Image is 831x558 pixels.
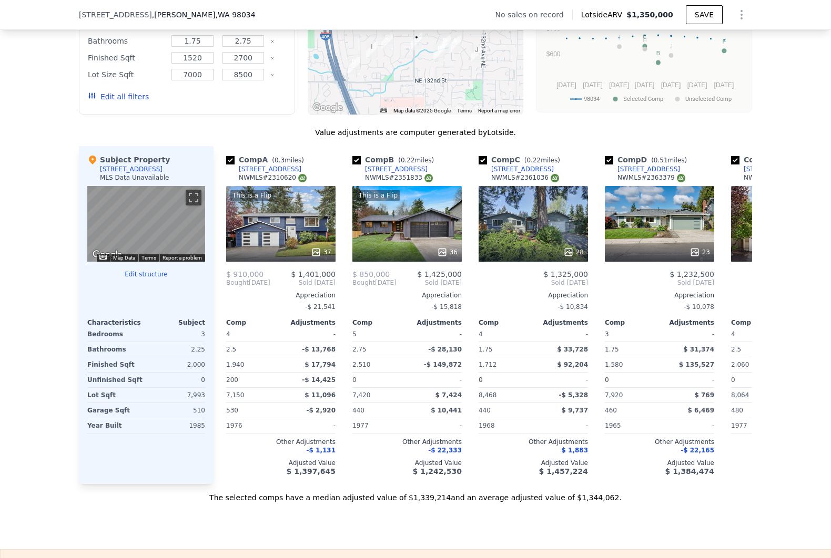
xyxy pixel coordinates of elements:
div: Other Adjustments [479,438,588,446]
div: - [535,327,588,342]
text: $700 [546,25,561,32]
span: Sold [DATE] [605,278,714,287]
div: 12714 NE 135th St [439,35,451,53]
div: 1.75 [479,342,531,357]
div: Adjustments [533,318,588,327]
div: Adjusted Value [605,459,714,467]
div: - [283,418,336,433]
span: $ 1,397,645 [287,467,336,476]
div: [STREET_ADDRESS] [365,165,428,173]
button: Clear [270,73,275,77]
div: Adjustments [407,318,462,327]
span: 1,712 [479,361,496,368]
span: 2,060 [731,361,749,368]
a: Open this area in Google Maps (opens a new window) [90,248,125,262]
span: $ 92,204 [557,361,588,368]
div: Bedrooms [87,327,144,342]
div: 0 [148,373,205,387]
div: - [662,418,714,433]
span: $ 769 [694,391,714,399]
button: Clear [270,56,275,60]
div: - [283,327,336,342]
button: Toggle fullscreen view [186,190,201,205]
span: ( miles) [394,157,438,164]
text: Selected Comp [623,96,663,102]
text: [DATE] [583,81,603,89]
span: 440 [352,407,364,414]
button: SAVE [686,5,723,24]
span: $1,350,000 [626,11,673,19]
img: NWMLS Logo [424,174,433,182]
img: Google [310,101,345,115]
div: Appreciation [352,291,462,299]
div: [STREET_ADDRESS] [491,165,554,173]
div: NWMLS # 2363379 [617,173,685,182]
button: Keyboard shortcuts [380,108,387,112]
span: 7,150 [226,391,244,399]
div: Adjustments [660,318,714,327]
text: $600 [546,50,561,58]
text: I [619,34,620,40]
span: -$ 149,872 [424,361,462,368]
a: [STREET_ADDRESS] [352,165,428,173]
span: -$ 22,333 [428,447,462,454]
div: 1977 [352,418,405,433]
span: $ 33,728 [557,346,588,353]
div: Comp E [731,154,816,165]
div: Lot Sqft [87,388,144,402]
div: Other Adjustments [226,438,336,446]
span: $ 1,401,000 [291,270,336,278]
span: 8,468 [479,391,496,399]
button: Edit structure [87,270,205,278]
span: -$ 15,818 [431,303,462,311]
img: NWMLS Logo [551,174,559,182]
button: Show Options [731,4,752,25]
span: 4 [479,330,483,338]
span: Map data ©2025 Google [393,108,451,113]
span: 200 [226,376,238,384]
a: [STREET_ADDRESS] [226,165,301,173]
div: 7,993 [148,388,205,402]
text: [DATE] [635,81,655,89]
button: Keyboard shortcuts [99,255,107,260]
div: Characteristics [87,318,146,327]
div: Appreciation [605,291,714,299]
span: -$ 13,768 [302,346,336,353]
div: 3 [148,327,205,342]
button: Edit all filters [88,91,149,102]
text: F [723,38,726,45]
span: -$ 5,328 [559,391,588,399]
a: [STREET_ADDRESS] [479,165,554,173]
div: Bathrooms [88,34,165,48]
span: $ 17,794 [305,361,336,368]
img: Google [90,248,125,262]
div: 28 [563,247,584,257]
span: Bought [352,278,375,287]
text: [DATE] [556,81,576,89]
div: Comp D [605,154,691,165]
div: 2.5 [731,342,784,357]
div: Appreciation [226,291,336,299]
span: 1,580 [605,361,623,368]
div: Finished Sqft [88,50,165,65]
div: Other Adjustments [605,438,714,446]
div: 1985 [148,418,205,433]
text: [DATE] [714,81,734,89]
div: - [662,327,714,342]
div: [STREET_ADDRESS] [744,165,806,173]
div: NWMLS # 2310620 [239,173,307,182]
div: [DATE] [226,278,270,287]
span: -$ 10,834 [558,303,588,311]
span: $ 1,457,224 [539,467,588,476]
div: 36 [437,247,458,257]
span: 0.51 [654,157,668,164]
span: 1,940 [226,361,244,368]
span: 0 [479,376,483,384]
div: No sales on record [495,9,572,20]
span: $ 1,232,500 [670,270,714,278]
div: 13107 NE 134th Pl [471,45,482,63]
span: 0.22 [526,157,541,164]
span: -$ 2,920 [307,407,336,414]
text: J [670,43,673,49]
div: Subject Property [87,154,170,165]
